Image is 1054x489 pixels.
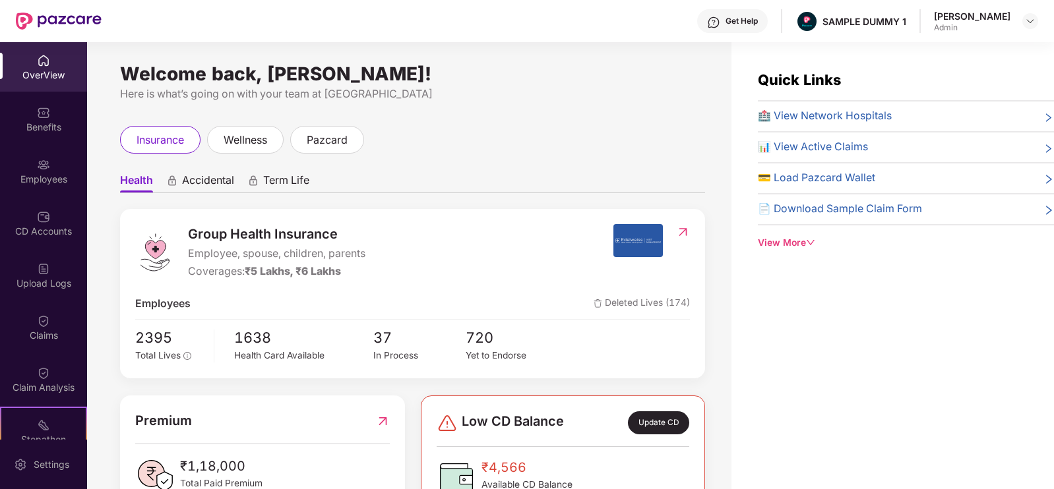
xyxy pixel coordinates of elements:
span: Premium [135,411,192,431]
span: right [1043,111,1054,125]
img: svg+xml;base64,PHN2ZyBpZD0iQmVuZWZpdHMiIHhtbG5zPSJodHRwOi8vd3d3LnczLm9yZy8yMDAwL3N2ZyIgd2lkdGg9Ij... [37,106,50,119]
span: Health [120,173,153,192]
div: Welcome back, [PERSON_NAME]! [120,69,705,79]
div: Get Help [726,16,758,26]
span: Quick Links [758,71,841,88]
img: svg+xml;base64,PHN2ZyBpZD0iRW1wbG95ZWVzIiB4bWxucz0iaHR0cDovL3d3dy53My5vcmcvMjAwMC9zdmciIHdpZHRoPS... [37,158,50,171]
span: right [1043,173,1054,187]
img: RedirectIcon [676,225,690,239]
span: 💳 Load Pazcard Wallet [758,170,875,187]
span: right [1043,142,1054,156]
span: 📊 View Active Claims [758,139,868,156]
img: logo [135,233,175,272]
img: Pazcare_Alternative_logo-01-01.png [797,12,817,31]
span: 37 [373,326,466,349]
span: pazcard [307,132,348,148]
div: Settings [30,458,73,471]
img: svg+xml;base64,PHN2ZyBpZD0iSGVscC0zMngzMiIgeG1sbnM9Imh0dHA6Ly93d3cudzMub3JnLzIwMDAvc3ZnIiB3aWR0aD... [707,16,720,29]
span: Employees [135,296,191,312]
span: info-circle [183,352,191,360]
span: Deleted Lives (174) [594,296,690,312]
img: svg+xml;base64,PHN2ZyBpZD0iRGFuZ2VyLTMyeDMyIiB4bWxucz0iaHR0cDovL3d3dy53My5vcmcvMjAwMC9zdmciIHdpZH... [437,413,458,434]
img: insurerIcon [613,224,663,257]
span: down [806,238,815,247]
span: 2395 [135,326,204,349]
div: animation [166,175,178,187]
div: animation [247,175,259,187]
div: [PERSON_NAME] [934,10,1010,22]
img: svg+xml;base64,PHN2ZyB4bWxucz0iaHR0cDovL3d3dy53My5vcmcvMjAwMC9zdmciIHdpZHRoPSIyMSIgaGVpZ2h0PSIyMC... [37,418,50,432]
div: View More [758,236,1054,250]
img: deleteIcon [594,299,602,308]
img: svg+xml;base64,PHN2ZyBpZD0iQ2xhaW0iIHhtbG5zPSJodHRwOi8vd3d3LnczLm9yZy8yMDAwL3N2ZyIgd2lkdGg9IjIwIi... [37,314,50,328]
div: Yet to Endorse [466,349,558,363]
img: svg+xml;base64,PHN2ZyBpZD0iU2V0dGluZy0yMHgyMCIgeG1sbnM9Imh0dHA6Ly93d3cudzMub3JnLzIwMDAvc3ZnIiB3aW... [14,458,27,471]
img: svg+xml;base64,PHN2ZyBpZD0iRHJvcGRvd24tMzJ4MzIiIHhtbG5zPSJodHRwOi8vd3d3LnczLm9yZy8yMDAwL3N2ZyIgd2... [1025,16,1036,26]
span: Accidental [182,173,234,192]
div: Update CD [628,411,689,434]
span: Term Life [263,173,309,192]
img: svg+xml;base64,PHN2ZyBpZD0iQ0RfQWNjb3VudHMiIGRhdGEtbmFtZT0iQ0QgQWNjb3VudHMiIHhtbG5zPSJodHRwOi8vd3... [37,210,50,223]
span: insurance [137,132,184,148]
span: 📄 Download Sample Claim Form [758,201,922,217]
span: 1638 [234,326,373,349]
div: Coverages: [188,264,365,280]
div: Admin [934,22,1010,33]
div: Here is what’s going on with your team at [GEOGRAPHIC_DATA] [120,86,705,102]
img: New Pazcare Logo [16,13,102,30]
span: right [1043,204,1054,217]
span: Low CD Balance [462,411,564,434]
span: Group Health Insurance [188,224,365,244]
span: ₹1,18,000 [180,456,263,476]
span: 🏥 View Network Hospitals [758,108,892,125]
img: RedirectIcon [376,411,390,431]
div: In Process [373,349,466,363]
div: SAMPLE DUMMY 1 [822,15,906,28]
img: svg+xml;base64,PHN2ZyBpZD0iQ2xhaW0iIHhtbG5zPSJodHRwOi8vd3d3LnczLm9yZy8yMDAwL3N2ZyIgd2lkdGg9IjIwIi... [37,366,50,380]
div: Stepathon [1,433,86,446]
span: Total Lives [135,350,181,360]
span: Employee, spouse, children, parents [188,246,365,262]
span: 720 [466,326,558,349]
img: svg+xml;base64,PHN2ZyBpZD0iSG9tZSIgeG1sbnM9Imh0dHA6Ly93d3cudzMub3JnLzIwMDAvc3ZnIiB3aWR0aD0iMjAiIG... [37,54,50,67]
img: svg+xml;base64,PHN2ZyBpZD0iVXBsb2FkX0xvZ3MiIGRhdGEtbmFtZT0iVXBsb2FkIExvZ3MiIHhtbG5zPSJodHRwOi8vd3... [37,262,50,275]
div: Health Card Available [234,349,373,363]
span: ₹5 Lakhs, ₹6 Lakhs [245,265,341,277]
span: wellness [224,132,267,148]
span: ₹4,566 [481,457,573,478]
